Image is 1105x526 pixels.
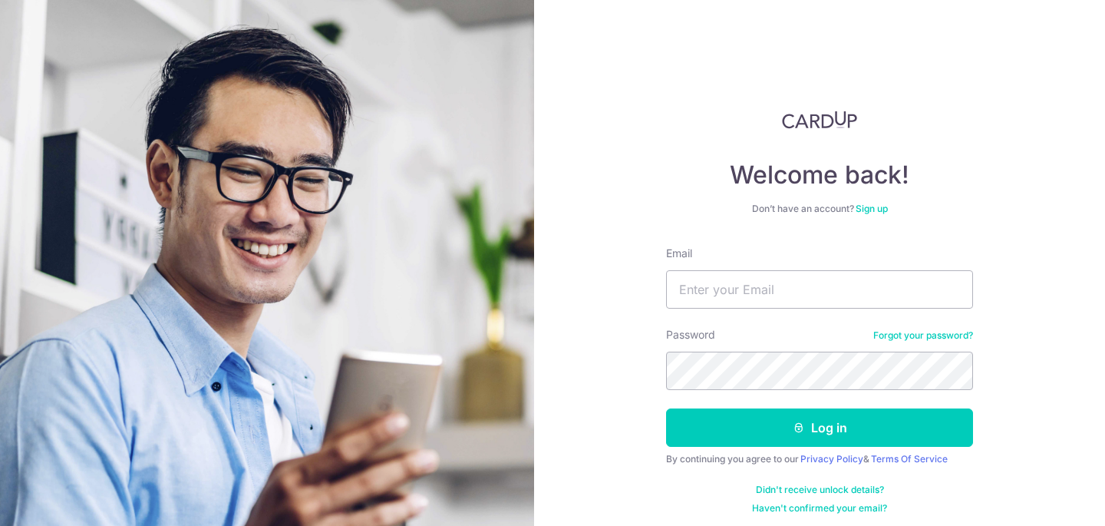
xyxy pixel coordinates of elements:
input: Enter your Email [666,270,973,309]
a: Forgot your password? [873,329,973,342]
button: Log in [666,409,973,447]
a: Privacy Policy [800,453,863,465]
a: Didn't receive unlock details? [756,484,884,496]
a: Terms Of Service [871,453,948,465]
label: Email [666,246,692,261]
label: Password [666,327,715,342]
a: Haven't confirmed your email? [752,502,887,514]
img: CardUp Logo [782,111,857,129]
div: Don’t have an account? [666,203,973,215]
a: Sign up [856,203,888,214]
h4: Welcome back! [666,160,973,190]
div: By continuing you agree to our & [666,453,973,465]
